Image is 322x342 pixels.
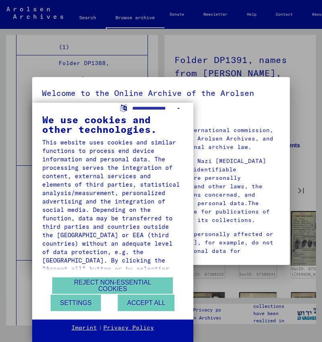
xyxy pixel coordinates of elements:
button: Accept all [118,295,174,311]
a: Imprint [72,324,97,332]
button: Reject non-essential cookies [52,277,173,294]
div: This website uses cookies and similar functions to process end device information and personal da... [42,138,183,324]
a: Privacy Policy [103,324,154,332]
button: Settings [51,295,101,311]
div: We use cookies and other technologies. [42,115,183,134]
